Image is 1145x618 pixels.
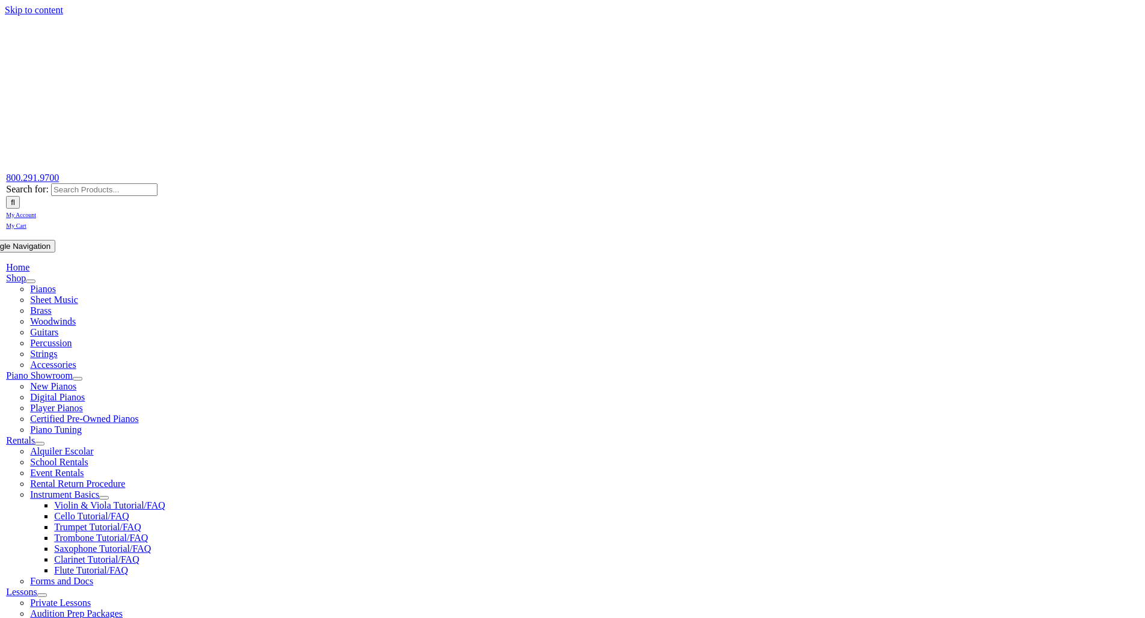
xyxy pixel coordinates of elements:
span: My Cart [6,222,26,229]
a: Forms and Docs [30,576,93,586]
a: Clarinet Tutorial/FAQ [54,554,139,564]
a: Sheet Music [30,295,78,305]
span: My Account [6,212,36,218]
a: Alquiler Escolar [30,446,93,456]
a: Accessories [30,359,76,370]
a: Saxophone Tutorial/FAQ [54,543,151,554]
a: Trumpet Tutorial/FAQ [54,522,141,532]
a: 800.291.9700 [6,173,59,183]
button: Open submenu of Piano Showroom [73,377,82,381]
a: Certified Pre-Owned Pianos [30,414,138,424]
a: Violin & Viola Tutorial/FAQ [54,500,165,510]
a: New Pianos [30,381,76,391]
a: My Cart [6,219,26,230]
button: Open submenu of Rentals [35,442,44,445]
a: Flute Tutorial/FAQ [54,565,128,575]
a: Event Rentals [30,468,84,478]
a: Piano Tuning [30,424,82,435]
span: Search for: [6,184,49,194]
a: Trombone Tutorial/FAQ [54,533,148,543]
a: Strings [30,349,57,359]
a: School Rentals [30,457,88,467]
a: Pianos [30,284,56,294]
a: Rental Return Procedure [30,479,125,489]
button: Open submenu of Shop [26,280,35,283]
button: Open submenu of Lessons [37,593,47,597]
a: Home [6,262,29,272]
a: Rentals [6,435,35,445]
a: Cello Tutorial/FAQ [54,511,129,521]
input: Search [6,196,20,209]
a: Private Lessons [30,598,91,608]
a: Guitars [30,327,58,337]
a: Percussion [30,338,72,348]
a: Brass [30,305,52,316]
a: Instrument Basics [30,489,99,500]
a: Digital Pianos [30,392,85,402]
a: Skip to content [5,5,63,15]
a: Player Pianos [30,403,83,413]
a: My Account [6,209,36,219]
a: Shop [6,273,26,283]
a: Woodwinds [30,316,76,326]
button: Open submenu of Instrument Basics [99,496,109,500]
a: Lessons [6,587,37,597]
input: Search Products... [51,183,157,196]
a: Piano Showroom [6,370,73,381]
